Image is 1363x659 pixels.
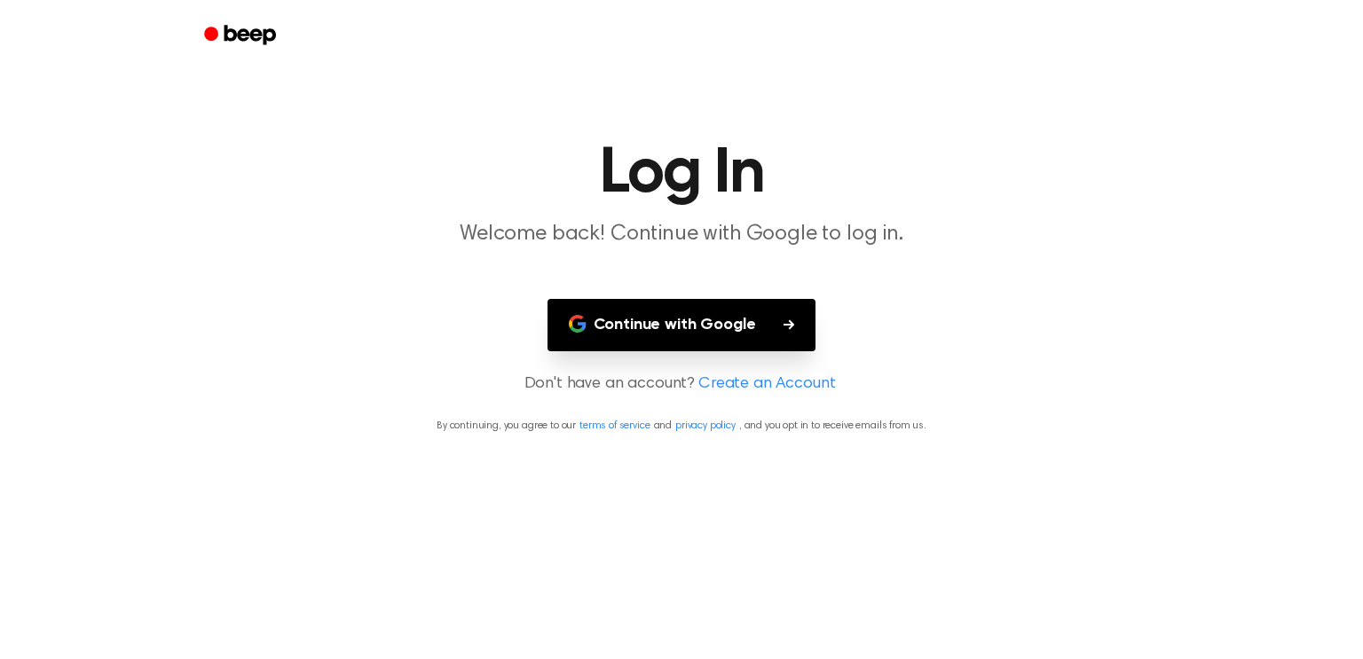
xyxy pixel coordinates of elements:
[548,299,816,351] button: Continue with Google
[675,420,736,431] a: privacy policy
[192,19,292,53] a: Beep
[698,373,835,396] a: Create an Account
[21,418,1342,434] p: By continuing, you agree to our and , and you opt in to receive emails from us.
[227,142,1136,206] h1: Log In
[21,373,1342,396] p: Don't have an account?
[579,420,650,431] a: terms of service
[341,220,1022,249] p: Welcome back! Continue with Google to log in.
